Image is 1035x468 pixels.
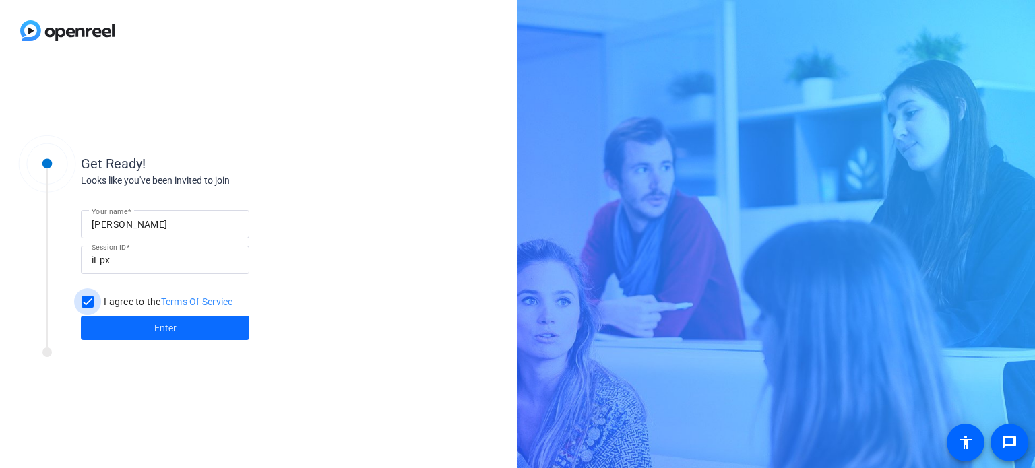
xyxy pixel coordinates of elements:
[154,321,177,335] span: Enter
[1001,434,1017,450] mat-icon: message
[161,296,233,307] a: Terms Of Service
[81,154,350,174] div: Get Ready!
[101,295,233,308] label: I agree to the
[92,243,126,251] mat-label: Session ID
[81,174,350,188] div: Looks like you've been invited to join
[92,207,127,215] mat-label: Your name
[958,434,974,450] mat-icon: accessibility
[81,316,249,340] button: Enter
